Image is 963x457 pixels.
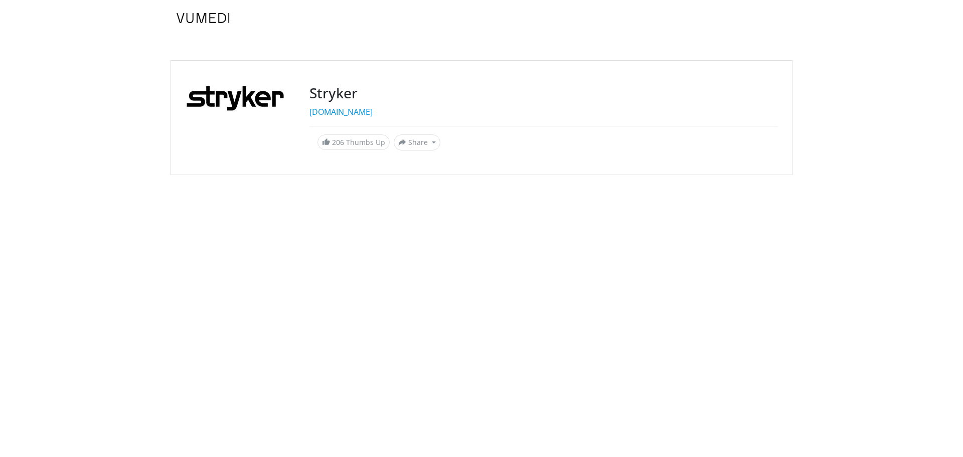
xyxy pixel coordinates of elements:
[332,137,344,147] span: 206
[317,134,390,150] a: 206 Thumbs Up
[309,106,373,117] a: [DOMAIN_NAME]
[309,85,778,102] h3: Stryker
[177,13,230,23] img: VuMedi Logo
[394,134,440,150] button: Share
